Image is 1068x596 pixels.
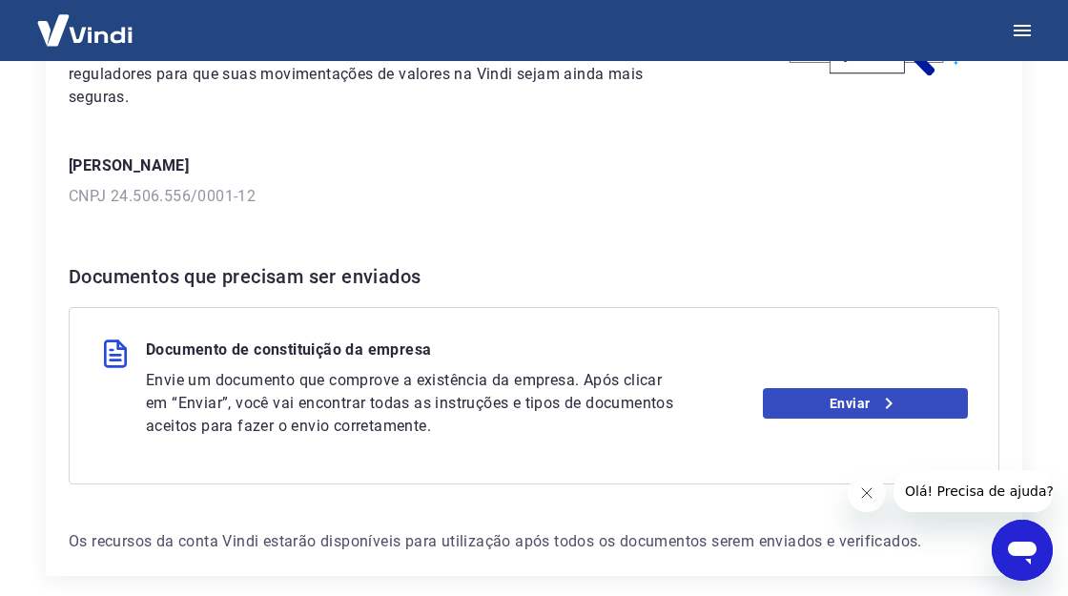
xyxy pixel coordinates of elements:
[992,520,1053,581] iframe: Button to launch messaging window
[23,1,147,59] img: Vindi
[848,474,886,512] iframe: Close message
[146,339,431,369] p: Documento de constituição da empresa
[69,185,999,208] p: CNPJ 24.506.556/0001-12
[763,388,969,419] a: Enviar
[69,40,688,109] p: Este envio serve como comprovação de dados e atende as exigências de órgãos reguladores para que ...
[100,339,131,369] img: file.3f2e98d22047474d3a157069828955b5.svg
[893,470,1053,512] iframe: Message from company
[69,530,999,553] p: Os recursos da conta Vindi estarão disponíveis para utilização após todos os documentos serem env...
[146,369,680,438] p: Envie um documento que comprove a existência da empresa. Após clicar em “Enviar”, você vai encont...
[69,261,999,292] h6: Documentos que precisam ser enviados
[69,154,999,177] p: [PERSON_NAME]
[11,13,160,29] span: Olá! Precisa de ajuda?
